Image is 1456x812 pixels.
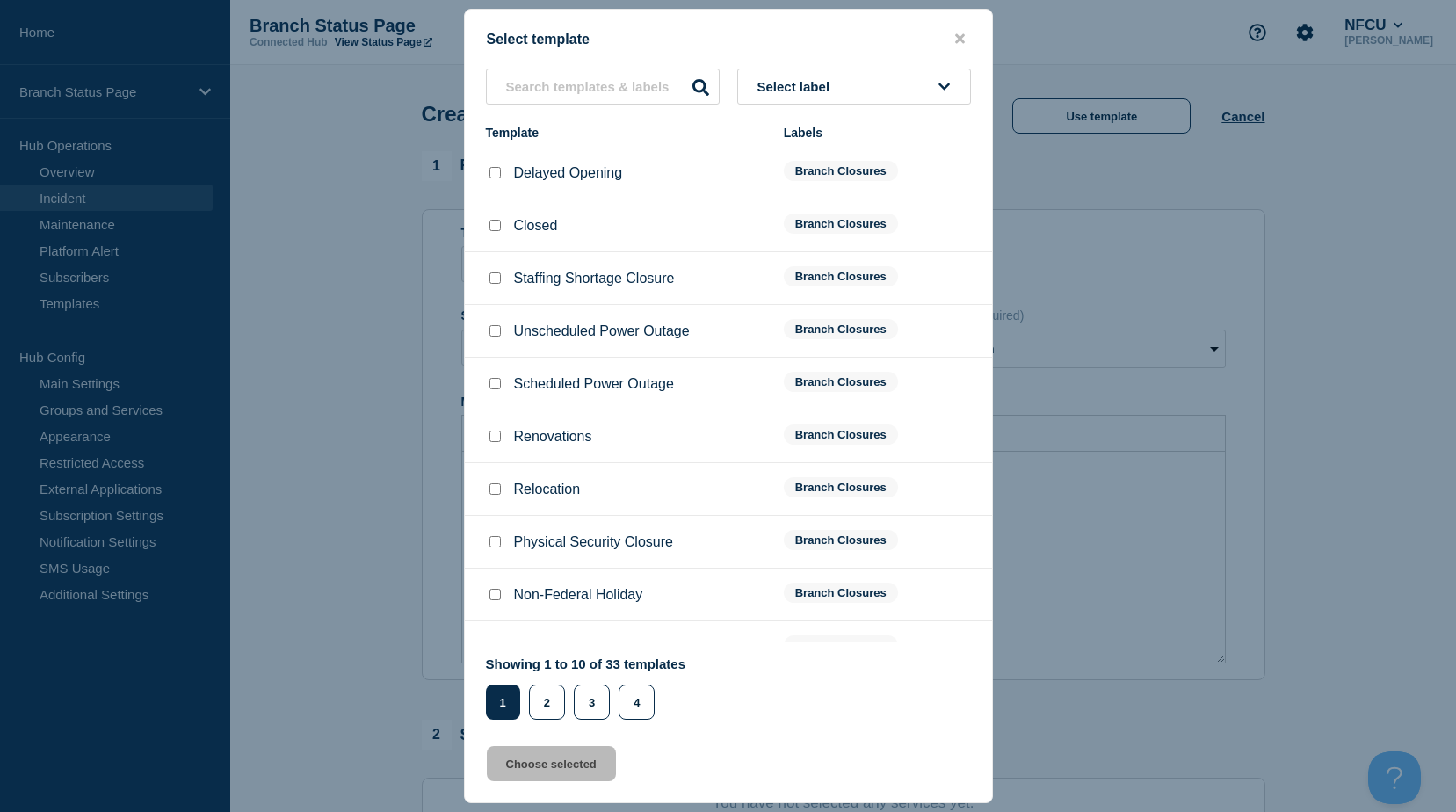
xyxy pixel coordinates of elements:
[950,31,970,47] button: close button
[514,482,581,497] p: Relocation
[489,483,501,495] input: Relocation checkbox
[784,583,898,603] span: Branch Closures
[514,429,592,445] p: Renovations
[486,656,686,671] p: Showing 1 to 10 of 33 templates
[784,372,898,392] span: Branch Closures
[489,431,501,442] input: Renovations checkbox
[489,325,501,337] input: Unscheduled Power Outage checkbox
[529,685,565,720] button: 2
[784,477,898,497] span: Branch Closures
[784,214,898,234] span: Branch Closures
[514,165,623,181] p: Delayed Opening
[757,79,837,94] span: Select label
[489,536,501,547] input: Physical Security Closure checkbox
[514,323,690,339] p: Unscheduled Power Outage
[514,271,675,286] p: Staffing Shortage Closure
[737,69,971,105] button: Select label
[489,589,501,600] input: Non-Federal Holiday checkbox
[489,220,501,231] input: Closed checkbox
[784,424,898,445] span: Branch Closures
[619,685,655,720] button: 4
[784,635,898,656] span: Branch Closures
[784,319,898,339] span: Branch Closures
[487,746,616,781] button: Choose selected
[486,685,520,720] button: 1
[514,587,643,603] p: Non-Federal Holiday
[514,376,674,392] p: Scheduled Power Outage
[465,31,992,47] div: Select template
[489,167,501,178] input: Delayed Opening checkbox
[784,266,898,286] span: Branch Closures
[784,530,898,550] span: Branch Closures
[514,640,598,656] p: Local Holiday
[784,126,971,140] div: Labels
[574,685,610,720] button: 3
[784,161,898,181] span: Branch Closures
[514,534,673,550] p: Physical Security Closure
[514,218,558,234] p: Closed
[489,378,501,389] input: Scheduled Power Outage checkbox
[486,69,720,105] input: Search templates & labels
[489,272,501,284] input: Staffing Shortage Closure checkbox
[486,126,766,140] div: Template
[489,642,501,653] input: Local Holiday checkbox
